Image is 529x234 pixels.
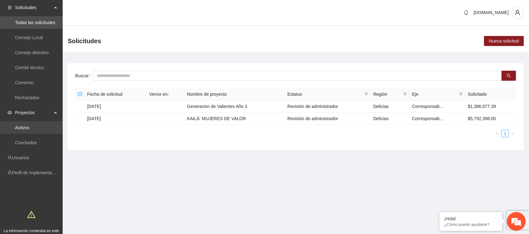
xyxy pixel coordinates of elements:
th: Vence en: [147,88,185,100]
span: filter [403,92,407,96]
span: warning [27,211,35,219]
a: Activos [15,125,29,130]
th: Nombre de proyecto [185,88,285,100]
label: Buscar [75,71,93,81]
span: filter [363,89,369,99]
p: ¿Cómo puedo ayudarte? [444,222,498,227]
span: inbox [8,5,12,10]
span: eye [8,110,12,115]
td: $5,792,398.00 [465,113,516,125]
span: Estatus [288,91,362,98]
button: bell [461,8,471,18]
td: KAILÁ: MUJERES DE VALOR [185,113,285,125]
td: Delicias [371,113,410,125]
a: Rechazadas [15,95,39,100]
textarea: Escriba su mensaje y pulse “Intro” [3,162,119,184]
button: right [509,130,516,137]
span: filter [459,92,463,96]
span: minus-square [78,92,82,96]
span: Corresponsab... [412,104,443,109]
a: Todas las solicitudes [15,20,55,25]
button: left [494,130,501,137]
a: Consejo Local [15,35,43,40]
span: left [496,132,500,136]
div: ¡Hola! [444,216,498,221]
button: Nueva solicitud [484,36,524,46]
a: 1 [502,130,509,137]
span: filter [364,92,368,96]
span: right [511,132,515,136]
span: Corresponsab... [412,116,443,121]
span: bell [462,10,471,15]
span: filter [458,89,464,99]
span: Proyectos [15,106,52,119]
span: Solicitudes [15,1,52,14]
span: [DOMAIN_NAME] [474,10,509,15]
span: search [507,74,511,79]
span: filter [402,89,408,99]
th: Solicitado [465,88,516,100]
div: Minimizar ventana de chat en vivo [103,3,118,18]
span: Eje [412,91,457,98]
span: Nueva solicitud [489,38,519,44]
li: 1 [501,130,509,137]
a: Consejo directivo [15,50,49,55]
th: Fecha de solicitud [85,88,147,100]
td: Revisión de administrador [285,100,371,113]
span: Solicitudes [68,36,101,46]
span: Estamos en línea. [36,79,86,142]
a: Convenio [15,80,34,85]
td: $1,386,877.39 [465,100,516,113]
button: user [511,6,524,19]
td: Delicias [371,100,410,113]
a: Comité técnico [15,65,44,70]
a: Perfil de implementadora [12,170,61,175]
td: Revisión de administrador [285,113,371,125]
td: [DATE] [85,100,147,113]
td: [DATE] [85,113,147,125]
div: Chatee con nosotros ahora [33,32,105,40]
span: Región [373,91,401,98]
a: Concluidos [15,140,37,145]
li: Previous Page [494,130,501,137]
a: Usuarios [12,155,29,160]
li: Next Page [509,130,516,137]
td: Generacion de Valientes Año 3 [185,100,285,113]
button: search [502,71,516,81]
span: user [512,10,524,15]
